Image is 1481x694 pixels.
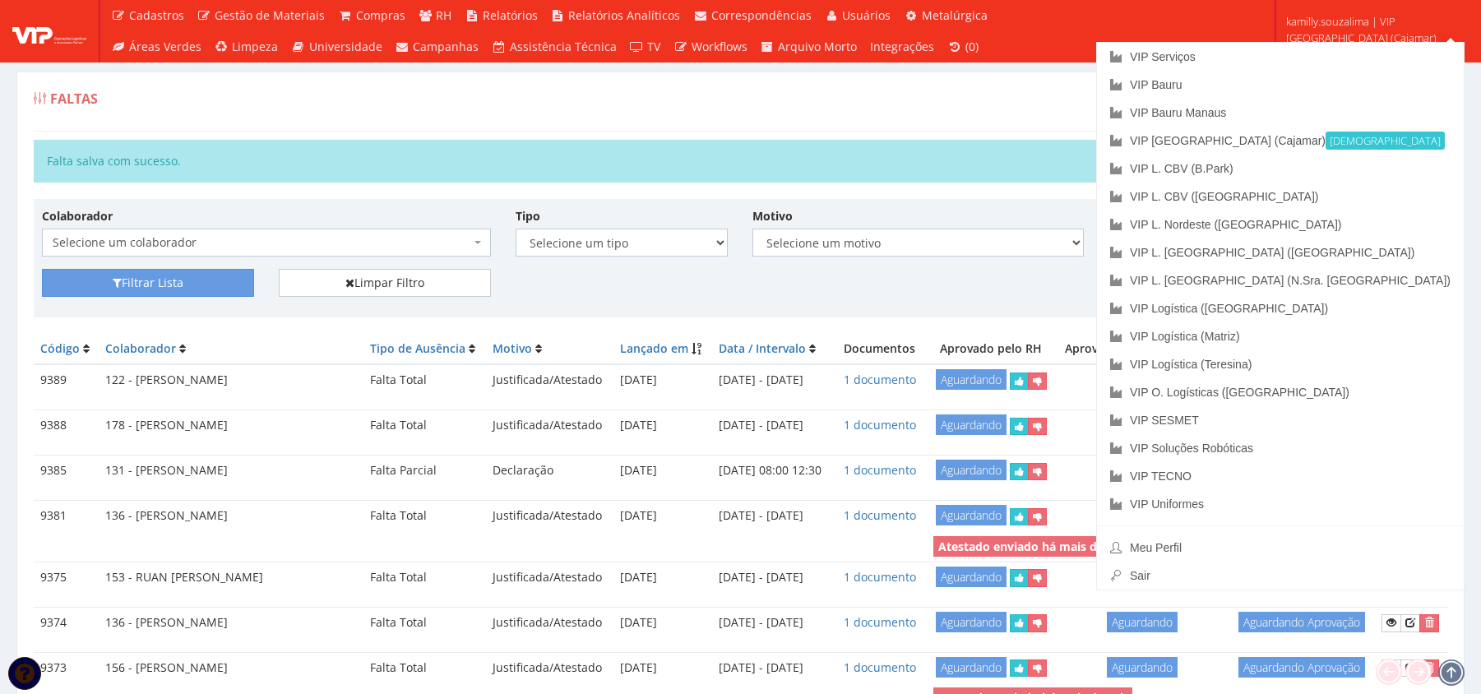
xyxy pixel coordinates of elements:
[754,31,864,62] a: Arquivo Morto
[844,614,916,630] a: 1 documento
[842,7,891,23] span: Usuários
[486,364,613,396] td: Justificada/Atestado
[613,364,711,396] td: [DATE]
[712,410,832,442] td: [DATE] - [DATE]
[613,456,711,487] td: [DATE]
[613,410,711,442] td: [DATE]
[53,234,470,251] span: Selecione um colaborador
[129,39,201,54] span: Áreas Verdes
[1107,657,1178,678] span: Aguardando
[1097,490,1464,518] a: VIP Uniformes
[1097,238,1464,266] a: VIP L. [GEOGRAPHIC_DATA] ([GEOGRAPHIC_DATA])
[936,657,1007,678] span: Aguardando
[1097,534,1464,562] a: Meu Perfil
[370,340,465,356] a: Tipo de Ausência
[623,31,668,62] a: TV
[34,364,99,396] td: 9389
[613,652,711,683] td: [DATE]
[719,340,806,356] a: Data / Intervalo
[389,31,486,62] a: Campanhas
[1097,99,1464,127] a: VIP Bauru Manaus
[1097,155,1464,183] a: VIP L. CBV (B.Park)
[42,229,491,257] span: Selecione um colaborador
[99,562,363,593] td: 153 - RUAN [PERSON_NAME]
[1097,350,1464,378] a: VIP Logística (Teresina)
[927,334,1055,364] th: Aprovado pelo RH
[844,507,916,523] a: 1 documento
[1097,266,1464,294] a: VIP L. [GEOGRAPHIC_DATA] (N.Sra. [GEOGRAPHIC_DATA])
[613,562,711,593] td: [DATE]
[1097,211,1464,238] a: VIP L. Nordeste ([GEOGRAPHIC_DATA])
[510,39,617,54] span: Assistência Técnica
[1097,43,1464,71] a: VIP Serviços
[620,340,688,356] a: Lançado em
[483,7,538,23] span: Relatórios
[1097,378,1464,406] a: VIP O. Logísticas ([GEOGRAPHIC_DATA])
[34,410,99,442] td: 9388
[34,652,99,683] td: 9373
[34,140,1447,183] div: Falta salva com sucesso.
[99,607,363,638] td: 136 - [PERSON_NAME]
[712,364,832,396] td: [DATE] - [DATE]
[1097,434,1464,462] a: VIP Soluções Robóticas
[1097,183,1464,211] a: VIP L. CBV ([GEOGRAPHIC_DATA])
[99,410,363,442] td: 178 - [PERSON_NAME]
[1097,294,1464,322] a: VIP Logística ([GEOGRAPHIC_DATA])
[413,39,479,54] span: Campanhas
[613,607,711,638] td: [DATE]
[938,539,1127,554] strong: Atestado enviado há mais de 48h
[363,456,487,487] td: Falta Parcial
[844,462,916,478] a: 1 documento
[936,369,1007,390] span: Aguardando
[1286,13,1460,46] span: kamilly.souzalima | VIP [GEOGRAPHIC_DATA] (Cajamar)
[486,410,613,442] td: Justificada/Atestado
[1097,462,1464,490] a: VIP TECNO
[922,7,988,23] span: Metalúrgica
[936,460,1007,480] span: Aguardando
[711,7,812,23] span: Correspondências
[34,562,99,593] td: 9375
[363,364,487,396] td: Falta Total
[832,334,927,364] th: Documentos
[42,208,113,224] label: Colaborador
[1238,612,1365,632] span: Aguardando Aprovação
[936,505,1007,525] span: Aguardando
[105,340,176,356] a: Colaborador
[1097,406,1464,434] a: VIP SESMET
[941,31,985,62] a: (0)
[778,39,857,54] span: Arquivo Morto
[436,7,451,23] span: RH
[363,607,487,638] td: Falta Total
[99,456,363,487] td: 131 - [PERSON_NAME]
[936,612,1007,632] span: Aguardando
[1097,562,1464,590] a: Sair
[99,364,363,396] td: 122 - [PERSON_NAME]
[712,607,832,638] td: [DATE] - [DATE]
[42,269,254,297] button: Filtrar Lista
[516,208,540,224] label: Tipo
[363,500,487,531] td: Falta Total
[712,500,832,531] td: [DATE] - [DATE]
[34,500,99,531] td: 9381
[712,562,832,593] td: [DATE] - [DATE]
[363,562,487,593] td: Falta Total
[50,90,98,108] span: Faltas
[692,39,747,54] span: Workflows
[493,340,532,356] a: Motivo
[870,39,934,54] span: Integrações
[844,417,916,433] a: 1 documento
[486,500,613,531] td: Justificada/Atestado
[844,569,916,585] a: 1 documento
[34,607,99,638] td: 9374
[485,31,623,62] a: Assistência Técnica
[613,500,711,531] td: [DATE]
[1097,71,1464,99] a: VIP Bauru
[285,31,389,62] a: Universidade
[568,7,680,23] span: Relatórios Analíticos
[752,208,793,224] label: Motivo
[40,340,80,356] a: Código
[965,39,979,54] span: (0)
[99,500,363,531] td: 136 - [PERSON_NAME]
[129,7,184,23] span: Cadastros
[712,652,832,683] td: [DATE] - [DATE]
